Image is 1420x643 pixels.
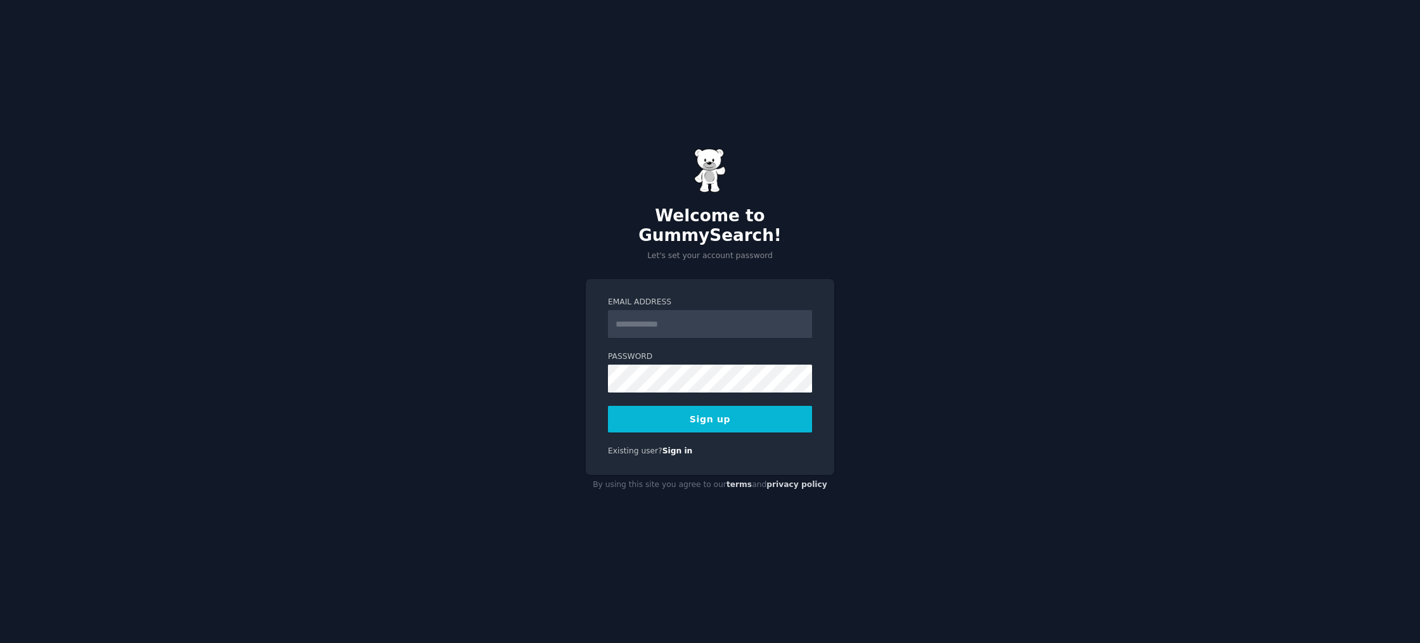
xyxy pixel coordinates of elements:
a: Sign in [662,446,693,455]
label: Password [608,351,812,363]
p: Let's set your account password [586,250,834,262]
img: Gummy Bear [694,148,726,193]
span: Existing user? [608,446,662,455]
a: terms [726,480,752,489]
h2: Welcome to GummySearch! [586,206,834,246]
label: Email Address [608,297,812,308]
button: Sign up [608,406,812,432]
a: privacy policy [766,480,827,489]
div: By using this site you agree to our and [586,475,834,495]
